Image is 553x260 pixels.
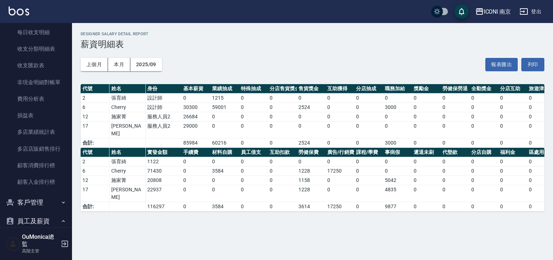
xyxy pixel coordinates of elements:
[181,157,210,167] td: 0
[297,138,325,148] td: 2524
[498,84,527,93] th: 分店互助
[297,176,325,185] td: 1158
[469,176,498,185] td: 0
[268,185,297,202] td: 0
[469,185,498,202] td: 0
[441,148,469,157] th: 代墊款
[297,185,325,202] td: 1228
[383,138,412,148] td: 3000
[412,176,441,185] td: 0
[297,202,325,211] td: 3614
[383,202,412,211] td: 9877
[325,157,354,167] td: 0
[145,202,181,211] td: 116297
[109,185,145,202] td: [PERSON_NAME]
[210,93,239,103] td: 1215
[3,174,69,190] a: 顧客入金排行榜
[498,185,527,202] td: 0
[469,103,498,112] td: 0
[81,185,109,202] td: 17
[239,167,268,176] td: 0
[498,157,527,167] td: 0
[3,91,69,107] a: 費用分析表
[268,138,297,148] td: 0
[412,122,441,138] td: 0
[325,148,354,157] th: 廣告/行銷費
[383,185,412,202] td: 4835
[109,84,145,93] th: 姓名
[412,167,441,176] td: 0
[210,148,239,157] th: 材料自購
[383,167,412,176] td: 0
[354,176,383,185] td: 0
[22,233,59,248] h5: OuMonica總監
[181,112,210,122] td: 26684
[383,122,412,138] td: 0
[109,157,145,167] td: 張育綺
[412,148,441,157] th: 遲退未刷
[109,176,145,185] td: 施家菁
[81,122,109,138] td: 17
[325,202,354,211] td: 17250
[325,176,354,185] td: 0
[354,112,383,122] td: 0
[297,122,325,138] td: 0
[239,138,268,148] td: 0
[81,148,109,157] th: 代號
[469,138,498,148] td: 0
[81,176,109,185] td: 12
[441,84,469,93] th: 勞健保勞退
[268,84,297,93] th: 分店售貨獎金
[9,6,29,15] img: Logo
[441,93,469,103] td: 0
[145,148,181,157] th: 實發金額
[81,202,109,211] td: 合計:
[181,138,210,148] td: 85984
[239,112,268,122] td: 0
[469,157,498,167] td: 0
[354,103,383,112] td: 0
[210,157,239,167] td: 0
[81,93,109,103] td: 2
[81,157,109,167] td: 2
[3,212,69,231] button: 員工及薪資
[145,112,181,122] td: 服務人員2
[498,122,527,138] td: 0
[181,185,210,202] td: 0
[145,157,181,167] td: 1122
[469,112,498,122] td: 0
[239,202,268,211] td: 0
[354,93,383,103] td: 0
[268,103,297,112] td: 0
[3,24,69,41] a: 每日收支明細
[412,185,441,202] td: 0
[210,84,239,93] th: 業績抽成
[521,58,544,71] button: 列印
[145,84,181,93] th: 身份
[210,122,239,138] td: 0
[181,176,210,185] td: 0
[498,176,527,185] td: 0
[268,157,297,167] td: 0
[297,167,325,176] td: 1228
[210,185,239,202] td: 0
[22,248,59,254] p: 高階主管
[81,58,108,71] button: 上個月
[412,84,441,93] th: 獎勵金
[472,4,514,19] button: ICONI 南京
[3,41,69,57] a: 收支分類明細表
[210,138,239,148] td: 60216
[239,93,268,103] td: 0
[498,112,527,122] td: 0
[109,112,145,122] td: 施家菁
[412,103,441,112] td: 0
[145,122,181,138] td: 服務人員2
[3,124,69,140] a: 多店業績統計表
[81,112,109,122] td: 12
[3,74,69,91] a: 非現金明細對帳單
[383,84,412,93] th: 職務加給
[297,93,325,103] td: 0
[81,84,109,93] th: 代號
[469,93,498,103] td: 0
[239,84,268,93] th: 特殊抽成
